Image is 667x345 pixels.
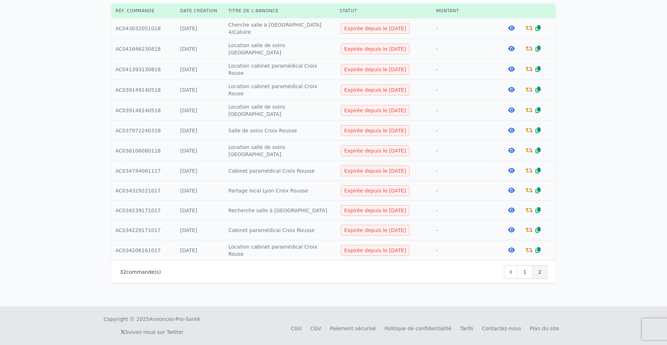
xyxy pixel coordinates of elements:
[536,147,541,153] i: Dupliquer l'annonce
[176,201,224,221] td: [DATE]
[111,4,176,18] th: Réf. commande
[526,247,532,253] i: Renouveler la commande
[224,18,335,39] td: Cherche salle à [GEOGRAPHIC_DATA] 4/Caluire
[384,326,451,331] a: Politique de confidentialité
[508,25,515,31] i: Voir l'annonce
[536,187,541,193] i: Dupliquer l'annonce
[111,221,176,240] td: AC034229171017
[111,161,176,181] td: AC034744061117
[176,4,224,18] th: Date création
[341,23,409,34] div: Expirée depuis le [DATE]
[526,207,532,213] i: Renouveler la commande
[224,181,335,201] td: Partage local Lyon Croix Rousse
[120,269,126,275] span: 32
[432,80,494,100] td: -
[538,268,542,276] span: 2
[341,125,409,136] div: Expirée depuis le [DATE]
[432,121,494,141] td: -
[536,168,541,173] i: Dupliquer l'annonce
[482,326,521,331] a: Contactez-nous
[111,141,176,161] td: AC036106080118
[508,227,515,233] i: Voir l'annonce
[330,326,376,331] a: Paiement sécurisé
[460,326,473,331] a: Tarifs
[341,105,409,116] div: Expirée depuis le [DATE]
[508,168,515,173] i: Voir l'annonce
[176,161,224,181] td: [DATE]
[536,46,541,51] i: Dupliquer l'annonce
[526,147,532,153] i: Renouveler la commande
[149,316,200,323] a: Annonces-Pro-Santé
[341,245,409,256] div: Expirée depuis le [DATE]
[536,25,541,31] i: Dupliquer l'annonce
[508,207,515,213] i: Voir l'annonce
[111,39,176,59] td: AC041646230818
[341,145,409,156] div: Expirée depuis le [DATE]
[508,187,515,193] i: Voir l'annonce
[526,25,532,31] i: Renouveler la commande
[341,44,409,54] div: Expirée depuis le [DATE]
[432,161,494,181] td: -
[176,80,224,100] td: [DATE]
[176,181,224,201] td: [DATE]
[224,240,335,261] td: Location cabinet paramédical Croix Rouse
[341,165,409,176] div: Expirée depuis le [DATE]
[526,46,532,51] i: Renouveler la commande
[111,100,176,121] td: AC039148140518
[310,326,321,331] a: CGV
[341,205,409,216] div: Expirée depuis le [DATE]
[224,201,335,221] td: Recherche salle à [GEOGRAPHIC_DATA]
[111,80,176,100] td: AC039149140518
[530,326,559,331] a: Plan du site
[341,185,409,196] div: Expirée depuis le [DATE]
[176,18,224,39] td: [DATE]
[224,221,335,240] td: Cabinet paramédical Croix Rousse
[432,4,494,18] th: Montant
[176,141,224,161] td: [DATE]
[224,161,335,181] td: Cabinet paramédical Croix Rousse
[111,59,176,80] td: AC041393130818
[224,141,335,161] td: Location salle de soins [GEOGRAPHIC_DATA]
[176,121,224,141] td: [DATE]
[111,121,176,141] td: AC037972240318
[224,4,335,18] th: Titre de l'annonce
[536,247,541,253] i: Dupliquer l'annonce
[508,107,515,113] i: Voir l'annonce
[111,18,176,39] td: AC043032051018
[432,59,494,80] td: -
[523,268,527,276] span: 1
[432,201,494,221] td: -
[341,225,409,236] div: Expirée depuis le [DATE]
[526,107,532,113] i: Renouveler la commande
[526,168,532,173] i: Renouveler la commande
[432,181,494,201] td: -
[224,100,335,121] td: Location salle de soins [GEOGRAPHIC_DATA]
[536,207,541,213] i: Dupliquer l'annonce
[536,127,541,133] i: Dupliquer l'annonce
[508,66,515,72] i: Voir l'annonce
[536,107,541,113] i: Dupliquer l'annonce
[508,46,515,51] i: Voir l'annonce
[120,329,184,335] a: Suivez-nous sur Twitter
[536,66,541,72] i: Dupliquer l'annonce
[526,227,532,233] i: Renouveler la commande
[176,39,224,59] td: [DATE]
[432,39,494,59] td: -
[120,268,161,276] p: commande(s)
[341,64,409,75] div: Expirée depuis le [DATE]
[508,247,515,253] i: Voir l'annonce
[224,39,335,59] td: Location salle de soins [GEOGRAPHIC_DATA]
[536,227,541,233] i: Dupliquer l'annonce
[176,59,224,80] td: [DATE]
[526,187,532,193] i: Renouveler la commande
[176,240,224,261] td: [DATE]
[111,181,176,201] td: AC034329221017
[224,80,335,100] td: Location cabinet paramédical Croix Rouse
[526,127,532,133] i: Renouveler la commande
[341,85,409,95] div: Expirée depuis le [DATE]
[536,87,541,92] i: Dupliquer l'annonce
[526,66,532,72] i: Renouveler la commande
[335,4,432,18] th: Statut
[224,59,335,80] td: Location cabinet paramédical Croix Rouse
[432,221,494,240] td: -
